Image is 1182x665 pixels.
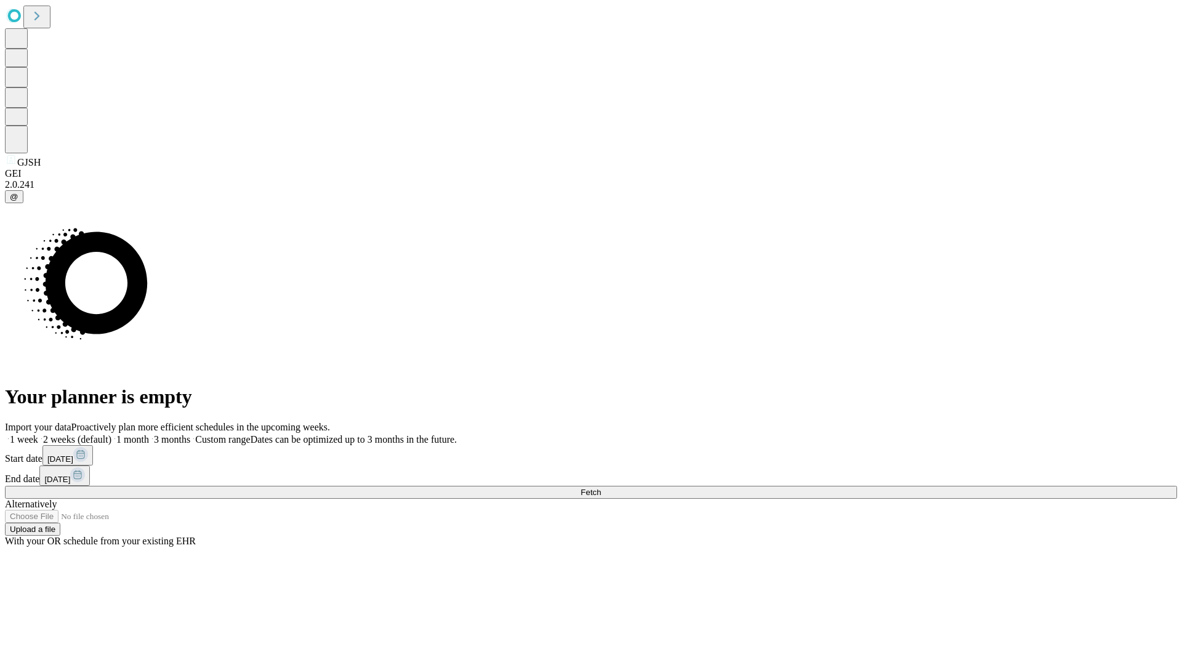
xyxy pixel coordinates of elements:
span: Import your data [5,422,71,432]
button: @ [5,190,23,203]
span: Fetch [581,488,601,497]
span: [DATE] [47,454,73,464]
button: Upload a file [5,523,60,536]
button: [DATE] [39,465,90,486]
span: GJSH [17,157,41,167]
span: Dates can be optimized up to 3 months in the future. [251,434,457,445]
span: With your OR schedule from your existing EHR [5,536,196,546]
h1: Your planner is empty [5,385,1177,408]
span: 2 weeks (default) [43,434,111,445]
span: Proactively plan more efficient schedules in the upcoming weeks. [71,422,330,432]
span: 1 month [116,434,149,445]
div: 2.0.241 [5,179,1177,190]
span: 3 months [154,434,190,445]
span: Custom range [195,434,250,445]
div: Start date [5,445,1177,465]
button: Fetch [5,486,1177,499]
span: 1 week [10,434,38,445]
div: End date [5,465,1177,486]
span: @ [10,192,18,201]
span: [DATE] [44,475,70,484]
div: GEI [5,168,1177,179]
span: Alternatively [5,499,57,509]
button: [DATE] [42,445,93,465]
